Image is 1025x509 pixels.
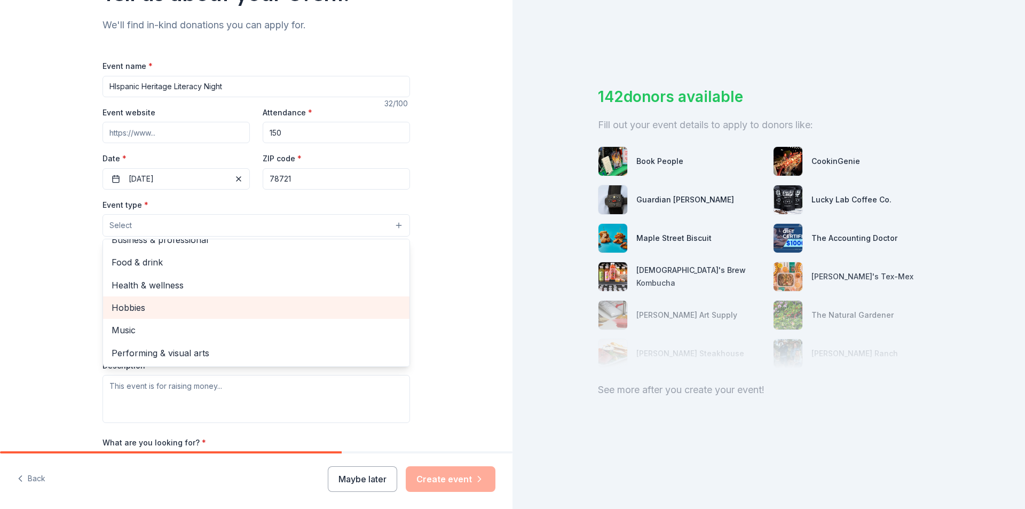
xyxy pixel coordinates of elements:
[102,239,410,367] div: Select
[112,346,401,360] span: Performing & visual arts
[112,323,401,337] span: Music
[102,214,410,237] button: Select
[109,219,132,232] span: Select
[112,278,401,292] span: Health & wellness
[112,301,401,315] span: Hobbies
[112,255,401,269] span: Food & drink
[112,233,401,247] span: Business & professional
